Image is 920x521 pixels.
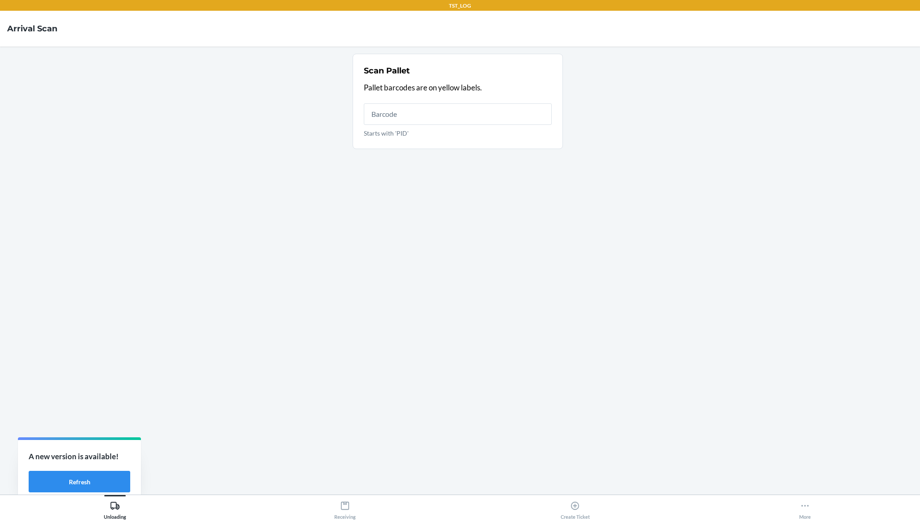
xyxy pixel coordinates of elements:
[104,497,126,520] div: Unloading
[334,497,356,520] div: Receiving
[230,495,460,520] button: Receiving
[29,471,130,492] button: Refresh
[690,495,920,520] button: More
[7,23,57,34] h4: Arrival Scan
[561,497,590,520] div: Create Ticket
[449,2,471,10] p: TST_LOG
[29,451,130,462] p: A new version is available!
[364,103,552,125] input: Starts with 'PID'
[799,497,811,520] div: More
[364,82,552,94] p: Pallet barcodes are on yellow labels.
[364,65,410,77] h2: Scan Pallet
[364,128,552,138] p: Starts with 'PID'
[460,495,690,520] button: Create Ticket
